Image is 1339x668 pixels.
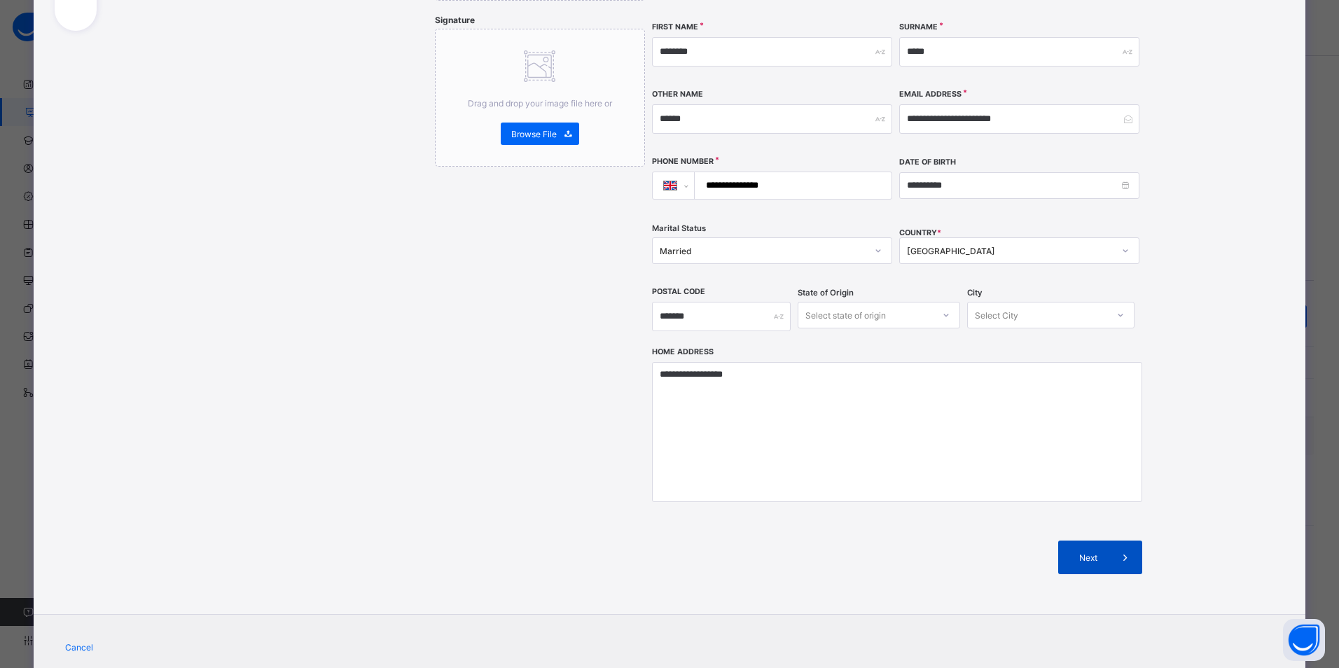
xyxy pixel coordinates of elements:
span: Drag and drop your image file here or [468,98,612,109]
div: [GEOGRAPHIC_DATA] [907,246,1113,256]
label: Date of Birth [899,158,956,167]
label: Other Name [652,90,703,99]
label: First Name [652,22,698,32]
span: Browse File [511,129,557,139]
span: COUNTRY [899,228,941,237]
div: Select state of origin [805,302,886,328]
span: Cancel [65,642,93,653]
span: City [967,288,983,298]
div: Married [660,246,866,256]
button: Open asap [1283,619,1325,661]
span: State of Origin [798,288,854,298]
label: Postal Code [652,287,705,296]
span: Signature [435,15,475,25]
div: Select City [975,302,1018,328]
label: Email Address [899,90,962,99]
span: Marital Status [652,223,706,233]
label: Surname [899,22,938,32]
label: Phone Number [652,157,714,166]
span: Next [1069,552,1109,563]
div: Drag and drop your image file here orBrowse File [435,29,645,167]
label: Home Address [652,347,714,356]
